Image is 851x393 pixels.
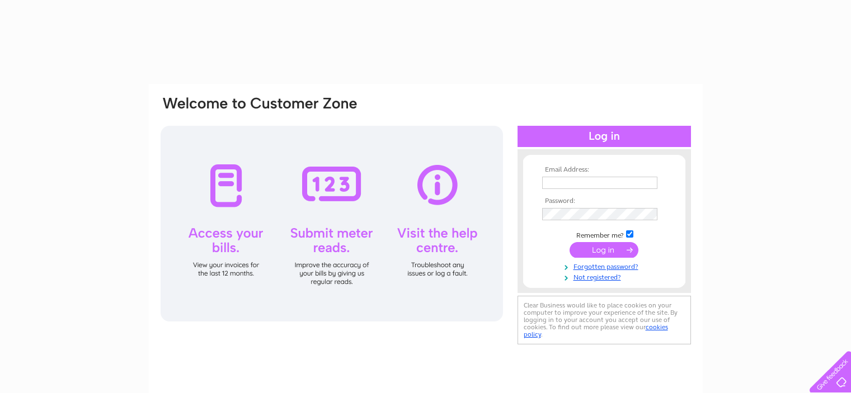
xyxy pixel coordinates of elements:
div: Clear Business would like to place cookies on your computer to improve your experience of the sit... [518,296,691,344]
a: Not registered? [542,271,669,282]
input: Submit [570,242,638,258]
td: Remember me? [539,229,669,240]
a: cookies policy [524,323,668,338]
th: Email Address: [539,166,669,174]
a: Forgotten password? [542,261,669,271]
th: Password: [539,197,669,205]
